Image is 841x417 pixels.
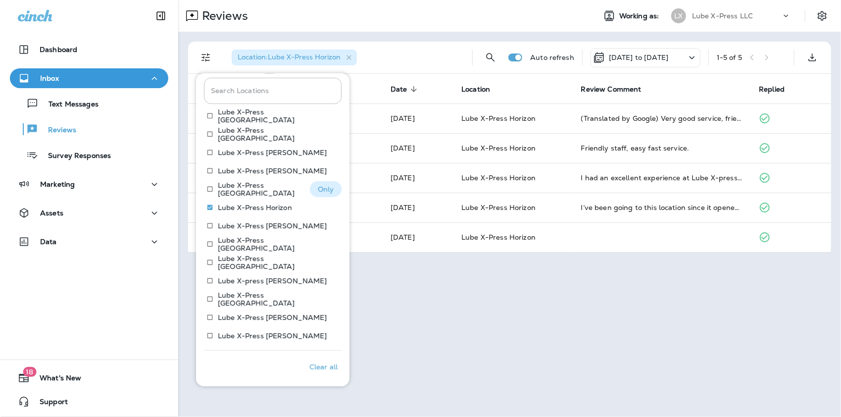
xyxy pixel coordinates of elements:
[40,180,75,188] p: Marketing
[232,50,357,65] div: Location:Lube X-Press Horizon
[10,119,168,140] button: Reviews
[461,85,490,94] span: Location
[692,12,753,20] p: Lube X-Press LLC
[238,52,341,61] span: Location : Lube X-Press Horizon
[23,367,36,377] span: 18
[581,85,654,94] span: Review Comment
[218,126,334,142] p: Lube X-Press [GEOGRAPHIC_DATA]
[530,53,574,61] p: Auto refresh
[391,85,420,94] span: Date
[218,236,334,252] p: Lube X-Press [GEOGRAPHIC_DATA]
[10,145,168,165] button: Survey Responses
[309,363,338,371] p: Clear all
[461,203,536,212] span: Lube X-Press Horizon
[581,85,642,94] span: Review Comment
[305,355,342,379] button: Clear all
[383,133,453,163] td: [DATE]
[218,222,327,230] p: Lube X-Press [PERSON_NAME]
[198,8,248,23] p: Reviews
[218,149,327,156] p: Lube X-Press [PERSON_NAME]
[609,53,668,61] p: [DATE] to [DATE]
[218,291,334,307] p: Lube X-Press [GEOGRAPHIC_DATA]
[813,7,831,25] button: Settings
[196,67,349,386] div: Filters
[218,181,302,197] p: Lube X-Press [GEOGRAPHIC_DATA]
[581,143,743,153] div: Friendly staff, easy fast service.
[581,173,743,183] div: I had an excellent experience at Lube X-press Horizon. From the moment I pulled up, the staff was...
[10,40,168,59] button: Dashboard
[218,255,334,270] p: Lube X-Press [GEOGRAPHIC_DATA]
[218,108,334,124] p: Lube X-Press [GEOGRAPHIC_DATA]
[383,193,453,222] td: [DATE]
[38,126,76,135] p: Reviews
[802,48,822,67] button: Export as CSV
[147,6,175,26] button: Collapse Sidebar
[218,277,327,285] p: Lube X-press [PERSON_NAME]
[461,233,536,242] span: Lube X-Press Horizon
[461,85,503,94] span: Location
[10,368,168,388] button: 18What's New
[10,232,168,252] button: Data
[461,144,536,153] span: Lube X-Press Horizon
[461,114,536,123] span: Lube X-Press Horizon
[10,93,168,114] button: Text Messages
[383,104,453,133] td: [DATE]
[30,398,68,410] span: Support
[10,174,168,194] button: Marketing
[481,48,500,67] button: Search Reviews
[581,203,743,212] div: I’ve been going to this location since it opened. I don’t go anywhere else for my emissions inspe...
[196,48,216,67] button: Filters
[218,204,292,211] p: Lube X-Press Horizon
[383,163,453,193] td: [DATE]
[461,173,536,182] span: Lube X-Press Horizon
[310,181,342,197] button: Only
[581,113,743,123] div: (Translated by Google) Very good service, friendly and fast, thank you... (Original) Muy buen ser...
[40,238,57,246] p: Data
[759,85,785,94] span: Replied
[383,222,453,252] td: [DATE]
[40,46,77,53] p: Dashboard
[10,203,168,223] button: Assets
[218,167,327,175] p: Lube X-Press [PERSON_NAME]
[717,53,742,61] div: 1 - 5 of 5
[40,209,63,217] p: Assets
[38,152,111,161] p: Survey Responses
[218,313,327,321] p: Lube X-Press [PERSON_NAME]
[671,8,686,23] div: LX
[10,68,168,88] button: Inbox
[40,74,59,82] p: Inbox
[39,100,99,109] p: Text Messages
[30,374,81,386] span: What's New
[759,85,797,94] span: Replied
[619,12,661,20] span: Working as:
[318,185,334,193] p: Only
[218,332,327,340] p: Lube X-Press [PERSON_NAME]
[391,85,407,94] span: Date
[10,392,168,412] button: Support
